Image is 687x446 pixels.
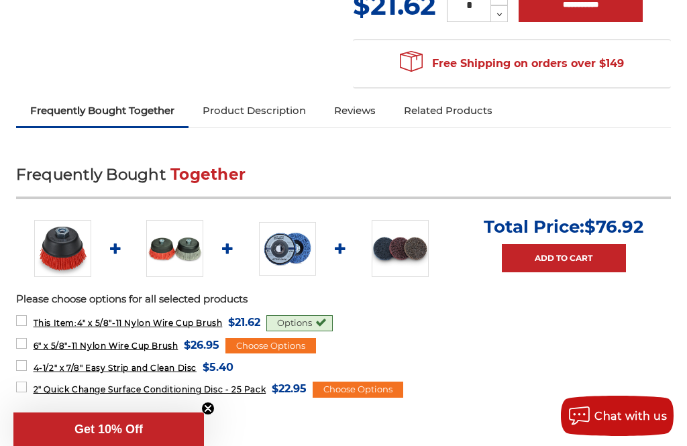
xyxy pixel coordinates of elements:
[201,402,215,415] button: Close teaser
[16,292,672,307] p: Please choose options for all selected products
[320,96,390,125] a: Reviews
[203,358,233,376] span: $5.40
[502,244,626,272] a: Add to Cart
[313,382,403,398] div: Choose Options
[225,338,316,354] div: Choose Options
[170,165,246,184] span: Together
[484,216,643,237] p: Total Price:
[594,410,667,423] span: Chat with us
[13,412,204,446] div: Get 10% OffClose teaser
[16,96,189,125] a: Frequently Bought Together
[34,363,197,373] span: 4-1/2" x 7/8" Easy Strip and Clean Disc
[34,341,178,351] span: 6" x 5/8"-11 Nylon Wire Cup Brush
[184,336,219,354] span: $26.95
[400,50,624,77] span: Free Shipping on orders over $149
[74,423,143,436] span: Get 10% Off
[34,318,77,328] strong: This Item:
[34,220,91,277] img: 4" x 5/8"-11 Nylon Wire Cup Brushes
[272,380,307,398] span: $22.95
[189,96,320,125] a: Product Description
[228,313,260,331] span: $21.62
[266,315,333,331] div: Options
[16,165,166,184] span: Frequently Bought
[561,396,674,436] button: Chat with us
[390,96,507,125] a: Related Products
[34,384,266,394] span: 2" Quick Change Surface Conditioning Disc - 25 Pack
[584,216,643,237] span: $76.92
[34,318,223,328] span: 4" x 5/8"-11 Nylon Wire Cup Brush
